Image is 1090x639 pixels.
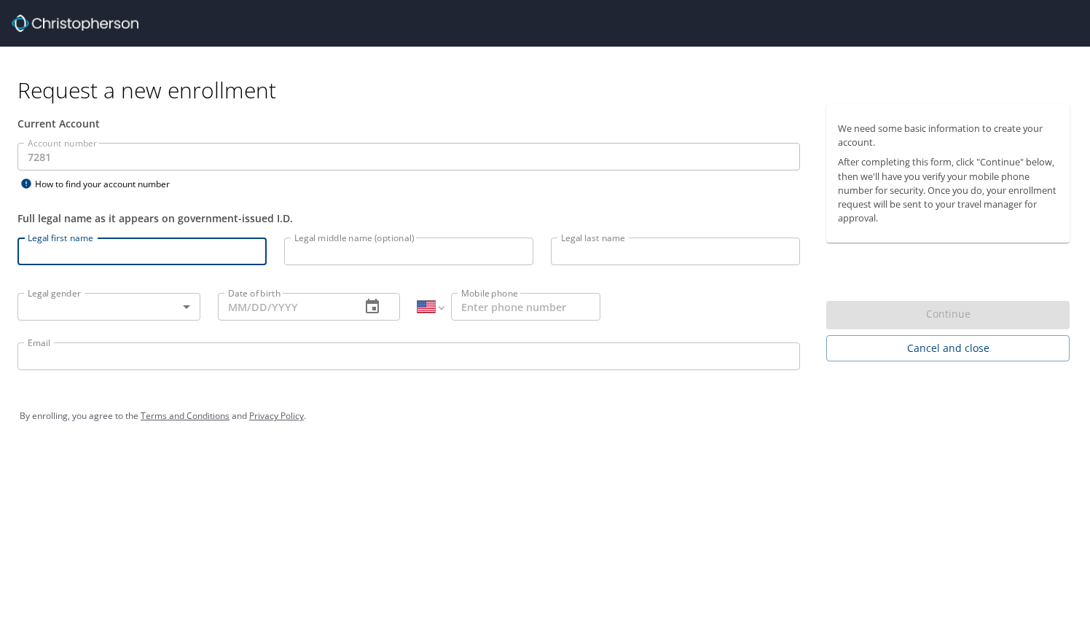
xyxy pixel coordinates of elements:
[12,15,138,32] img: cbt logo
[17,76,1081,104] h1: Request a new enrollment
[17,211,800,226] div: Full legal name as it appears on government-issued I.D.
[826,335,1070,362] button: Cancel and close
[20,398,1070,434] div: By enrolling, you agree to the and .
[141,409,230,422] a: Terms and Conditions
[838,122,1058,149] p: We need some basic information to create your account.
[838,155,1058,225] p: After completing this form, click "Continue" below, then we'll have you verify your mobile phone ...
[17,116,800,131] div: Current Account
[17,175,200,193] div: How to find your account number
[218,293,350,321] input: MM/DD/YYYY
[451,293,600,321] input: Enter phone number
[17,293,200,321] div: ​
[838,340,1058,358] span: Cancel and close
[249,409,304,422] a: Privacy Policy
